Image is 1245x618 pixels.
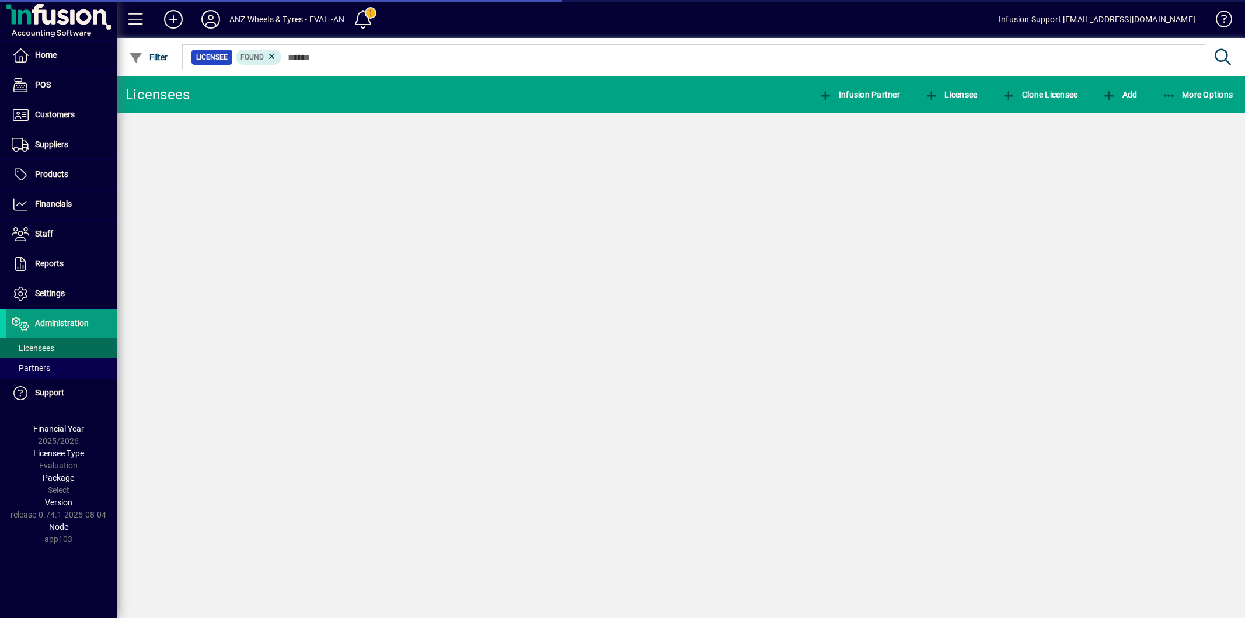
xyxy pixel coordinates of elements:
span: Clone Licensee [1002,90,1077,99]
a: Knowledge Base [1207,2,1230,40]
a: Settings [6,279,117,308]
span: Found [240,53,264,61]
span: Financial Year [33,424,84,433]
a: Suppliers [6,130,117,159]
span: Staff [35,229,53,238]
span: Suppliers [35,140,68,149]
span: Version [45,498,72,507]
a: Partners [6,358,117,378]
span: Support [35,388,64,397]
span: POS [35,80,51,89]
span: Home [35,50,57,60]
a: Products [6,160,117,189]
div: Licensees [125,85,190,104]
span: Node [49,522,68,532]
span: Filter [129,53,168,62]
span: Settings [35,289,65,298]
a: Support [6,379,117,408]
a: Staff [6,220,117,249]
span: Reports [35,259,64,268]
a: Financials [6,190,117,219]
button: Add [155,9,192,30]
button: Profile [192,9,229,30]
mat-chip: Found Status: Found [236,50,282,65]
span: Administration [35,318,89,328]
a: Customers [6,100,117,130]
span: Licensee [196,51,228,63]
span: Licensees [12,343,54,353]
span: Licensee [925,90,978,99]
button: More Options [1159,84,1236,105]
span: Add [1102,90,1137,99]
span: Customers [35,110,75,119]
button: Add [1099,84,1140,105]
a: Home [6,41,117,70]
a: Reports [6,249,117,279]
span: Financials [35,199,72,209]
a: Licensees [6,338,117,358]
span: Licensee Type [33,449,84,458]
div: ANZ Wheels & Tyres - EVAL -AN [229,10,344,29]
span: Package [43,473,74,482]
a: POS [6,71,117,100]
button: Infusion Partner [815,84,903,105]
button: Clone Licensee [999,84,1080,105]
span: More Options [1162,90,1233,99]
div: Infusion Support [EMAIL_ADDRESS][DOMAIN_NAME] [999,10,1195,29]
button: Filter [126,47,171,68]
span: Infusion Partner [818,90,900,99]
span: Partners [12,363,50,373]
span: Products [35,169,68,179]
button: Licensee [922,84,981,105]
